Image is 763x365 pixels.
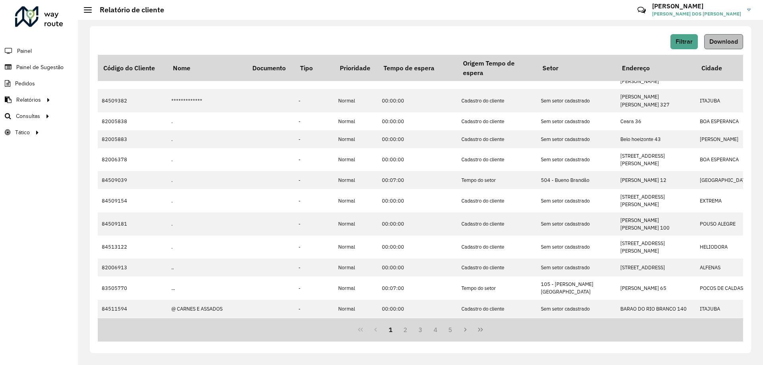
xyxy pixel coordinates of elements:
[537,171,616,189] td: 504 - Bueno Brandão
[167,259,247,276] td: ..
[616,276,696,299] td: [PERSON_NAME] 65
[98,89,167,112] td: 84509382
[334,300,378,318] td: Normal
[537,55,616,81] th: Setor
[457,171,537,189] td: Tempo do setor
[537,318,616,341] td: Sem setor cadastrado
[334,276,378,299] td: Normal
[167,148,247,171] td: .
[457,130,537,148] td: Cadastro do cliente
[17,47,32,55] span: Painel
[167,300,247,318] td: @ CARNES E ASSADOS
[537,189,616,212] td: Sem setor cadastrado
[334,259,378,276] td: Normal
[334,130,378,148] td: Normal
[428,322,443,337] button: 4
[167,189,247,212] td: .
[616,171,696,189] td: [PERSON_NAME] 12
[378,89,457,112] td: 00:00:00
[378,130,457,148] td: 00:00:00
[616,212,696,236] td: [PERSON_NAME] [PERSON_NAME] 100
[167,236,247,259] td: .
[378,171,457,189] td: 00:07:00
[616,259,696,276] td: [STREET_ADDRESS]
[378,112,457,130] td: 00:00:00
[704,34,743,49] button: Download
[16,63,64,71] span: Painel de Sugestão
[378,236,457,259] td: 00:00:00
[294,55,334,81] th: Tipo
[167,130,247,148] td: .
[294,318,334,341] td: -
[457,318,537,341] td: Cadastro do cliente
[247,55,294,81] th: Documento
[616,300,696,318] td: BARAO DO RIO BRANCO 140
[294,89,334,112] td: -
[98,236,167,259] td: 84513122
[167,55,247,81] th: Nome
[473,322,488,337] button: Last Page
[616,55,696,81] th: Endereço
[294,171,334,189] td: -
[334,212,378,236] td: Normal
[98,148,167,171] td: 82006378
[16,96,41,104] span: Relatórios
[537,148,616,171] td: Sem setor cadastrado
[383,322,398,337] button: 1
[537,276,616,299] td: 105 - [PERSON_NAME][GEOGRAPHIC_DATA]
[294,130,334,148] td: -
[334,171,378,189] td: Normal
[98,259,167,276] td: 82006913
[294,148,334,171] td: -
[537,259,616,276] td: Sem setor cadastrado
[378,276,457,299] td: 00:07:00
[616,89,696,112] td: [PERSON_NAME] [PERSON_NAME] 327
[98,130,167,148] td: 82005883
[457,148,537,171] td: Cadastro do cliente
[294,112,334,130] td: -
[457,276,537,299] td: Tempo do setor
[98,171,167,189] td: 84509039
[616,148,696,171] td: [STREET_ADDRESS][PERSON_NAME]
[167,318,247,341] td: @SOUMT_
[294,276,334,299] td: -
[457,189,537,212] td: Cadastro do cliente
[98,55,167,81] th: Código do Cliente
[537,300,616,318] td: Sem setor cadastrado
[458,322,473,337] button: Next Page
[633,2,650,19] a: Contato Rápido
[457,112,537,130] td: Cadastro do cliente
[92,6,164,14] h2: Relatório de cliente
[378,55,457,81] th: Tempo de espera
[15,128,30,137] span: Tático
[537,236,616,259] td: Sem setor cadastrado
[378,300,457,318] td: 00:00:00
[457,236,537,259] td: Cadastro do cliente
[709,38,738,45] span: Download
[378,148,457,171] td: 00:00:00
[334,55,378,81] th: Prioridade
[616,318,696,341] td: [STREET_ADDRESS][PERSON_NAME]
[294,259,334,276] td: -
[98,189,167,212] td: 84509154
[167,212,247,236] td: .
[15,79,35,88] span: Pedidos
[457,55,537,81] th: Origem Tempo de espera
[378,189,457,212] td: 00:00:00
[334,112,378,130] td: Normal
[98,276,167,299] td: 83505770
[676,38,693,45] span: Filtrar
[398,322,413,337] button: 2
[98,112,167,130] td: 82005838
[652,2,741,10] h3: [PERSON_NAME]
[378,318,457,341] td: 00:00:00
[98,212,167,236] td: 84509181
[443,322,458,337] button: 5
[334,236,378,259] td: Normal
[334,189,378,212] td: Normal
[413,322,428,337] button: 3
[378,212,457,236] td: 00:00:00
[294,212,334,236] td: -
[457,212,537,236] td: Cadastro do cliente
[537,112,616,130] td: Sem setor cadastrado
